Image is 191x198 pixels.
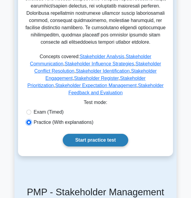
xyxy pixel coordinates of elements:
[80,54,125,59] a: Stakeholder Analysis
[23,99,168,108] div: Test mode:
[23,53,168,99] p: Concepts covered: , , , , , , , , ,
[63,134,128,146] a: Start practice test
[65,61,134,66] a: Stakeholder Influence Strategies
[34,119,93,126] label: Practice (With explanations)
[34,61,161,74] a: Stakeholder Conflict Resolution
[76,68,130,74] a: Stakeholder Identification
[34,108,64,116] label: Exam (Timed)
[55,83,137,88] a: Stakeholder Expectation Management
[45,68,156,81] a: Stakeholder Engagement
[74,76,119,81] a: Stakeholder Register
[27,76,146,88] a: Stakeholder Prioritization
[68,83,164,95] a: Stakeholder Feedback and Evaluation
[30,54,151,66] a: Stakeholder Communication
